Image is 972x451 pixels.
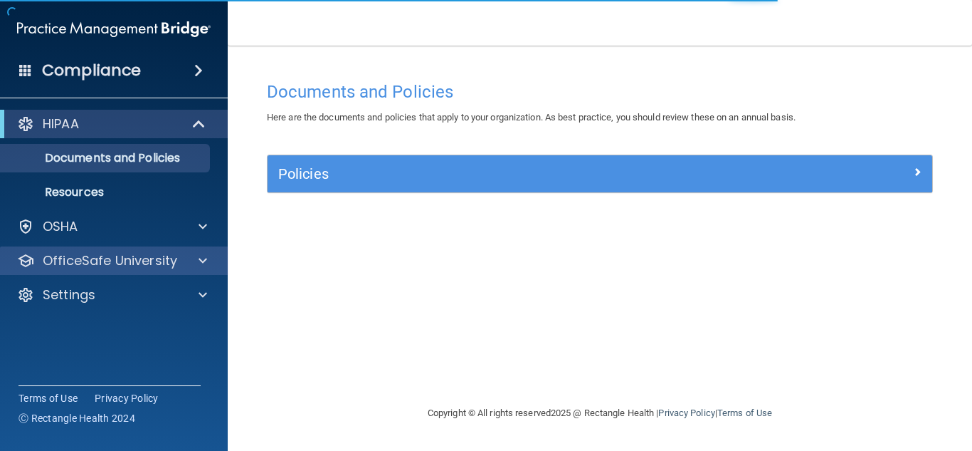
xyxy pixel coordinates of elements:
[43,286,95,304] p: Settings
[17,286,207,304] a: Settings
[43,252,177,269] p: OfficeSafe University
[19,411,135,425] span: Ⓒ Rectangle Health 2024
[17,115,206,133] a: HIPAA
[42,61,141,81] h4: Compliance
[95,391,159,405] a: Privacy Policy
[17,252,207,269] a: OfficeSafe University
[340,390,860,436] div: Copyright © All rights reserved 2025 @ Rectangle Health | |
[17,15,211,43] img: PMB logo
[267,83,933,101] h4: Documents and Policies
[278,162,921,185] a: Policies
[9,185,204,199] p: Resources
[267,112,796,123] span: Here are the documents and policies that apply to your organization. As best practice, you should...
[19,391,78,405] a: Terms of Use
[717,408,772,418] a: Terms of Use
[17,218,207,235] a: OSHA
[278,166,756,182] h5: Policies
[726,350,955,407] iframe: Drift Widget Chat Controller
[43,115,79,133] p: HIPAA
[43,218,78,235] p: OSHA
[658,408,714,418] a: Privacy Policy
[9,151,204,165] p: Documents and Policies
